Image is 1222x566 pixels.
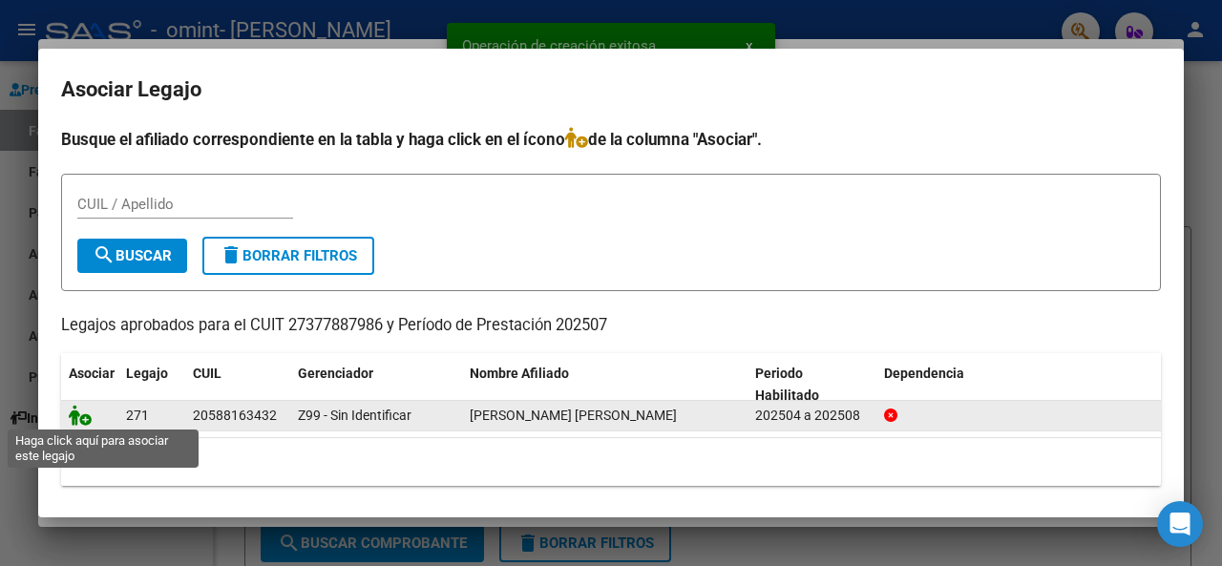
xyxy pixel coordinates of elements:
[93,247,172,264] span: Buscar
[93,243,116,266] mat-icon: search
[884,366,964,381] span: Dependencia
[61,314,1161,338] p: Legajos aprobados para el CUIT 27377887986 y Período de Prestación 202507
[290,353,462,416] datatable-header-cell: Gerenciador
[126,366,168,381] span: Legajo
[61,438,1161,486] div: 1 registros
[755,405,869,427] div: 202504 a 202508
[462,353,748,416] datatable-header-cell: Nombre Afiliado
[126,408,149,423] span: 271
[193,366,221,381] span: CUIL
[61,72,1161,108] h2: Asociar Legajo
[118,353,185,416] datatable-header-cell: Legajo
[876,353,1162,416] datatable-header-cell: Dependencia
[61,127,1161,152] h4: Busque el afiliado correspondiente en la tabla y haga click en el ícono de la columna "Asociar".
[1157,501,1203,547] div: Open Intercom Messenger
[193,405,277,427] div: 20588163432
[77,239,187,273] button: Buscar
[298,366,373,381] span: Gerenciador
[470,408,677,423] span: CANTARELLI FELIPE LINO
[69,366,115,381] span: Asociar
[470,366,569,381] span: Nombre Afiliado
[298,408,411,423] span: Z99 - Sin Identificar
[185,353,290,416] datatable-header-cell: CUIL
[202,237,374,275] button: Borrar Filtros
[748,353,876,416] datatable-header-cell: Periodo Habilitado
[220,243,242,266] mat-icon: delete
[220,247,357,264] span: Borrar Filtros
[61,353,118,416] datatable-header-cell: Asociar
[755,366,819,403] span: Periodo Habilitado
